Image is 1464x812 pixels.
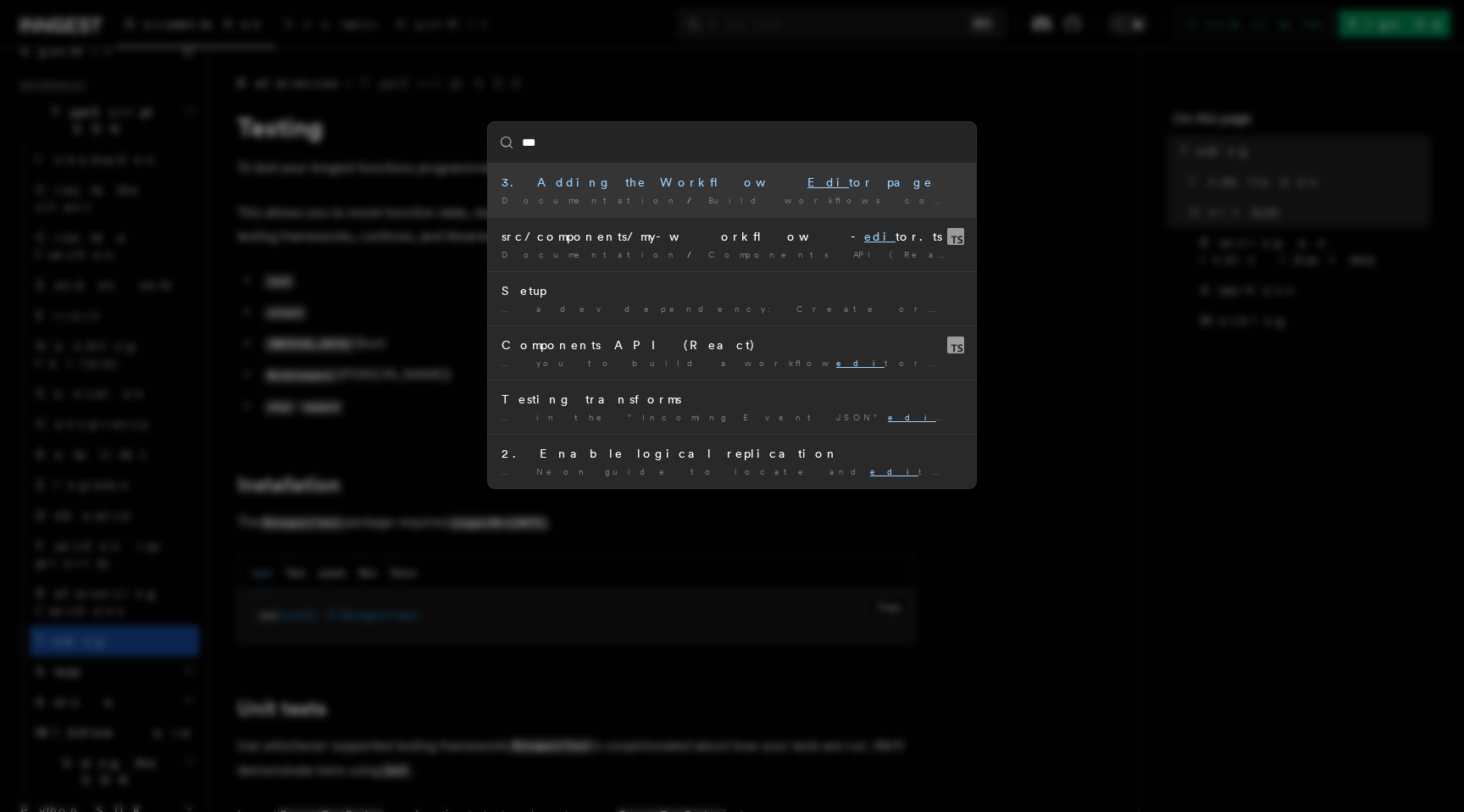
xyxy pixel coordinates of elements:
span: / [687,195,701,205]
div: 3. Adding the Workflow tor page [502,174,962,191]
div: … Neon guide to locate and t your postgresql.conf file … [502,465,962,478]
span: Build workflows configurable by your users [708,195,1243,205]
div: … you to build a workflow tor UI in no time! [502,357,962,370]
span: / [687,249,701,259]
div: Setup [502,282,962,299]
span: Documentation [502,195,680,205]
div: … a dev dependency: Create or t a netlify.toml file … [502,303,962,315]
span: Components API (React) [708,249,981,259]
mark: edi [870,466,918,476]
mark: edi [888,412,957,422]
div: … in the "Incoming Event JSON" tor and immediately preview what … [502,411,962,424]
span: Documentation [502,249,680,259]
div: 2. Enable logical replication [502,445,962,462]
mark: edi [864,230,896,243]
mark: edi [929,303,977,314]
div: Testing transforms [502,391,962,408]
mark: Edi [807,175,849,189]
div: src/components/my-workflow- tor.ts [502,228,962,245]
mark: edi [836,358,884,368]
div: Components API (React) [502,336,962,353]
